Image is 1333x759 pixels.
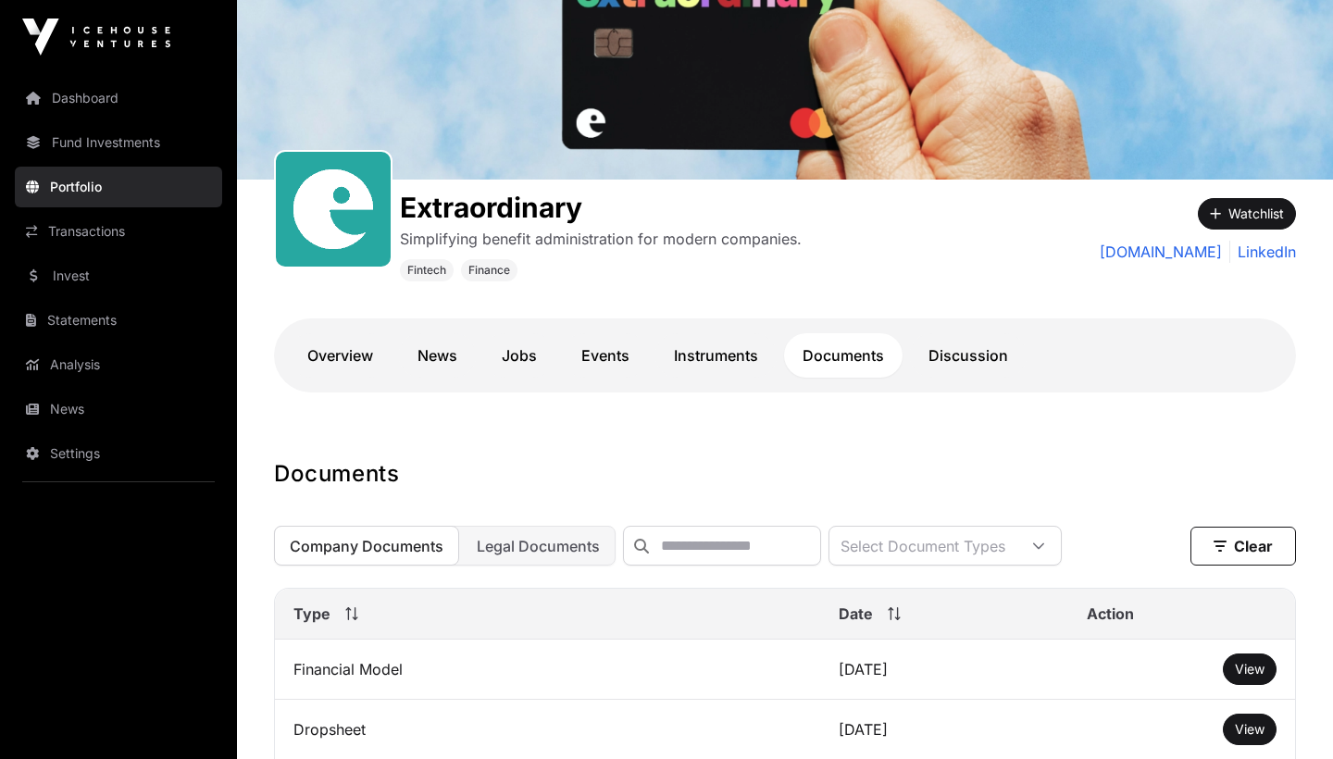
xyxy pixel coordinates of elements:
button: Clear [1190,527,1296,566]
h1: Extraordinary [400,191,802,224]
a: Invest [15,255,222,296]
a: Analysis [15,344,222,385]
td: [DATE] [820,640,1068,700]
a: Jobs [483,333,555,378]
a: [DOMAIN_NAME] [1100,241,1222,263]
a: LinkedIn [1229,241,1296,263]
a: Documents [784,333,903,378]
p: Simplifying benefit administration for modern companies. [400,228,802,250]
span: View [1235,721,1264,737]
a: Discussion [910,333,1027,378]
span: Finance [468,263,510,278]
span: Action [1087,603,1134,625]
nav: Tabs [289,333,1281,378]
span: Date [839,603,873,625]
a: Portfolio [15,167,222,207]
a: Fund Investments [15,122,222,163]
a: Instruments [655,333,777,378]
a: Overview [289,333,392,378]
span: Fintech [407,263,446,278]
a: News [15,389,222,429]
a: Statements [15,300,222,341]
button: Watchlist [1198,198,1296,230]
a: News [399,333,476,378]
td: Financial Model [275,640,820,700]
img: output-onlinepngtools---2025-04-04T105842.413.png [283,159,383,259]
span: Type [293,603,330,625]
a: Transactions [15,211,222,252]
a: View [1235,660,1264,678]
button: View [1223,714,1277,745]
a: View [1235,720,1264,739]
a: Settings [15,433,222,474]
a: Events [563,333,648,378]
span: View [1235,661,1264,677]
span: Legal Documents [477,537,600,555]
button: Legal Documents [461,526,616,566]
div: Select Document Types [829,527,1016,565]
a: Dashboard [15,78,222,118]
h1: Documents [274,459,1296,489]
button: Company Documents [274,526,459,566]
iframe: Chat Widget [1240,670,1333,759]
button: View [1223,653,1277,685]
img: Icehouse Ventures Logo [22,19,170,56]
span: Company Documents [290,537,443,555]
